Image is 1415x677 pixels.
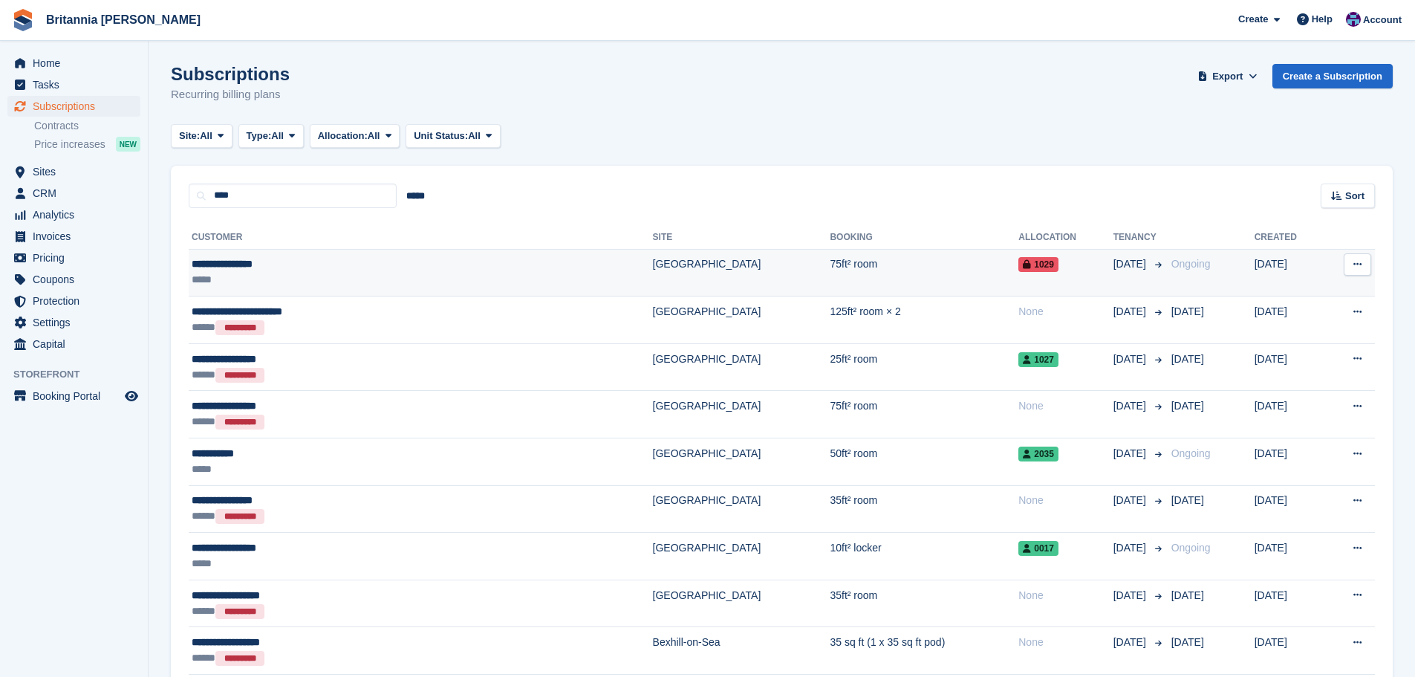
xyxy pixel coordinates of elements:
[271,129,284,143] span: All
[1255,297,1324,344] td: [DATE]
[1113,588,1149,603] span: [DATE]
[830,485,1018,533] td: 35ft² room
[653,391,830,438] td: [GEOGRAPHIC_DATA]
[171,86,290,103] p: Recurring billing plans
[34,136,140,152] a: Price increases NEW
[1113,304,1149,320] span: [DATE]
[7,291,140,311] a: menu
[406,124,500,149] button: Unit Status: All
[189,226,653,250] th: Customer
[1113,635,1149,650] span: [DATE]
[33,226,122,247] span: Invoices
[1255,249,1324,297] td: [DATE]
[1171,447,1211,459] span: Ongoing
[171,64,290,84] h1: Subscriptions
[1113,352,1149,367] span: [DATE]
[33,269,122,290] span: Coupons
[1113,256,1149,272] span: [DATE]
[1195,64,1261,88] button: Export
[7,247,140,268] a: menu
[238,124,304,149] button: Type: All
[1171,353,1204,365] span: [DATE]
[7,386,140,406] a: menu
[179,129,200,143] span: Site:
[7,183,140,204] a: menu
[1113,446,1149,461] span: [DATE]
[1018,304,1113,320] div: None
[830,438,1018,486] td: 50ft² room
[1255,343,1324,391] td: [DATE]
[1255,438,1324,486] td: [DATE]
[1018,541,1058,556] span: 0017
[1113,493,1149,508] span: [DATE]
[1018,588,1113,603] div: None
[7,334,140,354] a: menu
[1113,540,1149,556] span: [DATE]
[1255,485,1324,533] td: [DATE]
[33,183,122,204] span: CRM
[7,269,140,290] a: menu
[40,7,206,32] a: Britannia [PERSON_NAME]
[7,53,140,74] a: menu
[7,312,140,333] a: menu
[1255,627,1324,675] td: [DATE]
[653,297,830,344] td: [GEOGRAPHIC_DATA]
[7,96,140,117] a: menu
[653,580,830,627] td: [GEOGRAPHIC_DATA]
[1363,13,1402,27] span: Account
[34,119,140,133] a: Contracts
[33,96,122,117] span: Subscriptions
[1255,580,1324,627] td: [DATE]
[247,129,272,143] span: Type:
[34,137,105,152] span: Price increases
[33,204,122,225] span: Analytics
[1312,12,1333,27] span: Help
[12,9,34,31] img: stora-icon-8386f47178a22dfd0bd8f6a31ec36ba5ce8667c1dd55bd0f319d3a0aa187defe.svg
[830,580,1018,627] td: 35ft² room
[830,226,1018,250] th: Booking
[830,249,1018,297] td: 75ft² room
[1272,64,1393,88] a: Create a Subscription
[318,129,368,143] span: Allocation:
[1255,391,1324,438] td: [DATE]
[1171,305,1204,317] span: [DATE]
[33,161,122,182] span: Sites
[33,247,122,268] span: Pricing
[13,367,148,382] span: Storefront
[33,53,122,74] span: Home
[1255,533,1324,580] td: [DATE]
[653,343,830,391] td: [GEOGRAPHIC_DATA]
[653,485,830,533] td: [GEOGRAPHIC_DATA]
[414,129,468,143] span: Unit Status:
[830,297,1018,344] td: 125ft² room × 2
[7,161,140,182] a: menu
[33,312,122,333] span: Settings
[653,533,830,580] td: [GEOGRAPHIC_DATA]
[7,204,140,225] a: menu
[1018,226,1113,250] th: Allocation
[653,226,830,250] th: Site
[33,74,122,95] span: Tasks
[1171,636,1204,648] span: [DATE]
[653,438,830,486] td: [GEOGRAPHIC_DATA]
[830,391,1018,438] td: 75ft² room
[830,533,1018,580] td: 10ft² locker
[1346,12,1361,27] img: Becca Clark
[653,627,830,675] td: Bexhill-on-Sea
[468,129,481,143] span: All
[1345,189,1364,204] span: Sort
[171,124,232,149] button: Site: All
[1018,398,1113,414] div: None
[1212,69,1243,84] span: Export
[116,137,140,152] div: NEW
[1018,493,1113,508] div: None
[1018,447,1058,461] span: 2035
[7,226,140,247] a: menu
[1018,352,1058,367] span: 1027
[1238,12,1268,27] span: Create
[123,387,140,405] a: Preview store
[1171,542,1211,554] span: Ongoing
[1018,635,1113,650] div: None
[1171,494,1204,506] span: [DATE]
[653,249,830,297] td: [GEOGRAPHIC_DATA]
